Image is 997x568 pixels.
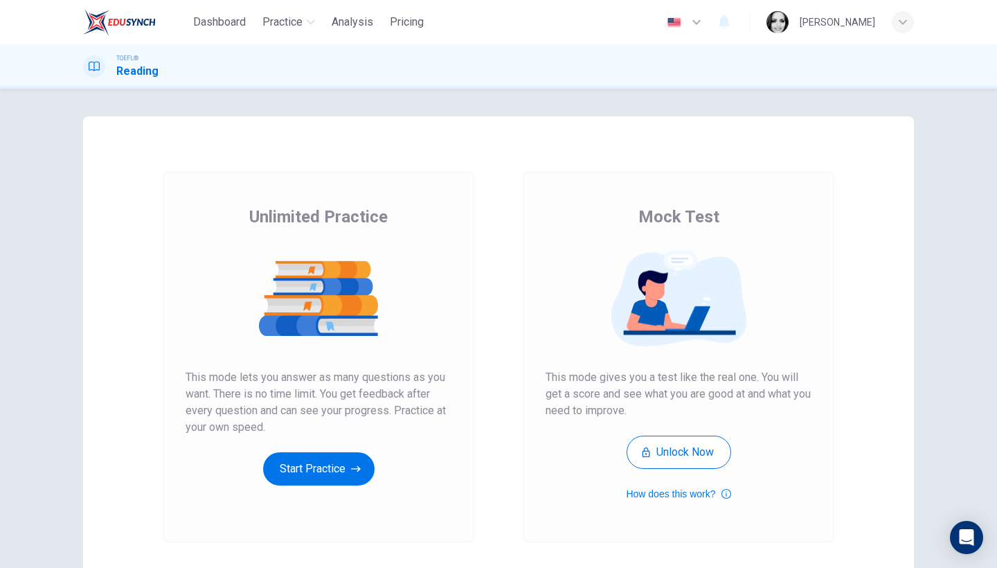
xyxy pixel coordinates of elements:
[116,63,159,80] h1: Reading
[665,17,683,28] img: en
[627,436,731,469] button: Unlock Now
[116,53,138,63] span: TOEFL®
[390,14,424,30] span: Pricing
[188,10,251,35] button: Dashboard
[766,11,789,33] img: Profile picture
[638,206,719,228] span: Mock Test
[262,14,303,30] span: Practice
[193,14,246,30] span: Dashboard
[326,10,379,35] button: Analysis
[332,14,373,30] span: Analysis
[257,10,321,35] button: Practice
[626,486,730,502] button: How does this work?
[546,369,811,419] span: This mode gives you a test like the real one. You will get a score and see what you are good at a...
[83,8,188,36] a: EduSynch logo
[186,369,451,436] span: This mode lets you answer as many questions as you want. There is no time limit. You get feedback...
[950,521,983,554] div: Open Intercom Messenger
[384,10,429,35] button: Pricing
[263,452,375,486] button: Start Practice
[249,206,388,228] span: Unlimited Practice
[800,14,875,30] div: [PERSON_NAME]
[83,8,156,36] img: EduSynch logo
